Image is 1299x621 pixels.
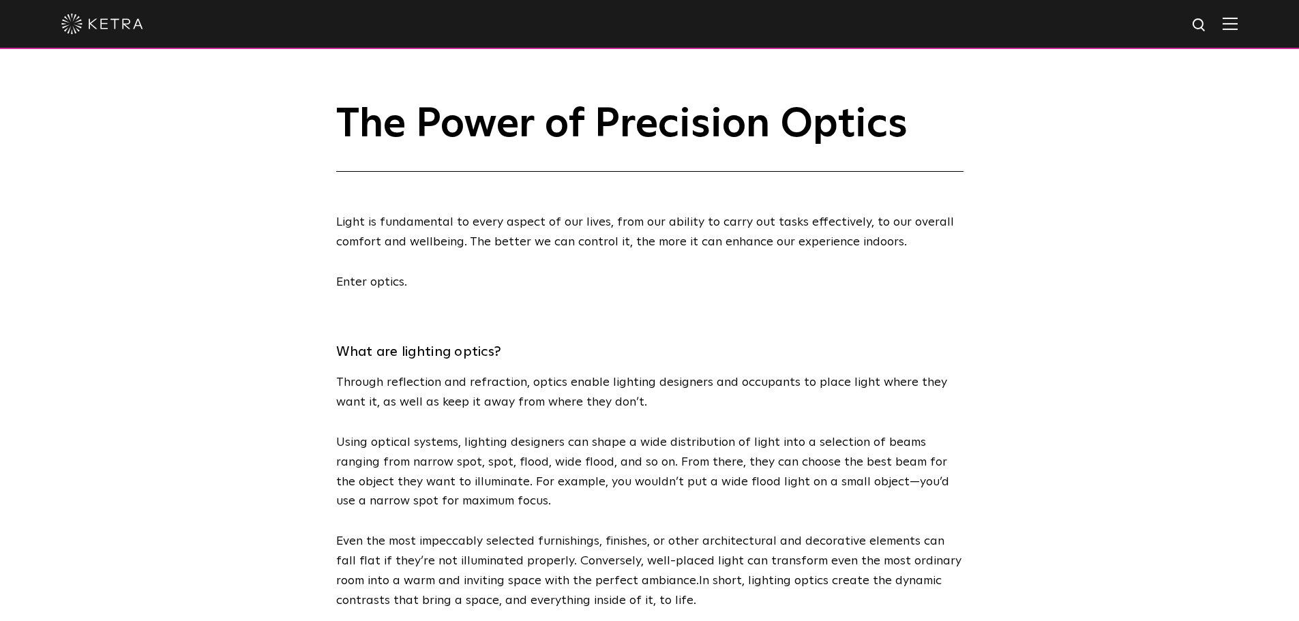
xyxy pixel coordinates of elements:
h3: What are lighting optics? [336,339,964,364]
span: In short, lighting optics create the dynamic contrasts that bring a space, and everything inside ... [336,575,942,607]
p: Even the most impeccably selected furnishings, finishes, or other architectural and decorative el... [336,532,964,610]
p: Through reflection and refraction, optics enable lighting designers and occupants to place light ... [336,373,964,412]
p: Enter optics. [336,273,964,292]
img: Hamburger%20Nav.svg [1223,17,1238,30]
img: search icon [1191,17,1208,34]
img: ketra-logo-2019-white [61,14,143,34]
p: Light is fundamental to every aspect of our lives, from our ability to carry out tasks effectivel... [336,213,964,252]
h1: The Power of Precision Optics [336,102,964,172]
p: Using optical systems, lighting designers can shape a wide distribution of light into a selection... [336,433,964,511]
